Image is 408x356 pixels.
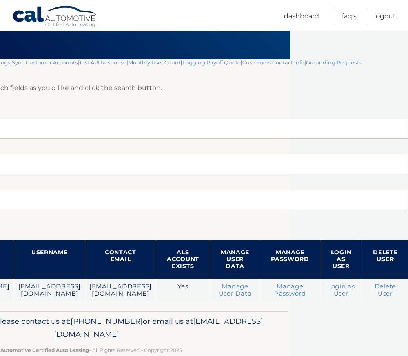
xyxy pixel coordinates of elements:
[306,59,361,66] a: Grounding Requests
[12,59,78,66] a: Sync Customer Accounts
[375,283,397,297] a: Delete User
[85,279,156,302] td: [EMAIL_ADDRESS][DOMAIN_NAME]
[260,240,320,279] th: Manage Password
[342,9,357,24] a: FAQ's
[12,5,98,29] a: Cal Automotive
[182,59,241,66] a: Logging Payoff Quote
[128,59,181,66] a: Monthly User Count
[156,240,210,279] th: ALS Account Exists
[85,240,156,279] th: Contact Email
[71,316,143,326] span: [PHONE_NUMBER]
[284,9,319,24] a: Dashboard
[79,59,126,66] a: Test API Response
[274,283,306,297] a: Manage Password
[219,283,252,297] a: Manage User Data
[210,240,260,279] th: Manage User Data
[242,59,304,66] a: Customers Contact Info
[156,279,210,302] td: Yes
[54,316,263,339] span: [EMAIL_ADDRESS][DOMAIN_NAME]
[14,279,85,302] td: [EMAIL_ADDRESS][DOMAIN_NAME]
[14,240,85,279] th: Username
[327,283,355,297] a: Login as User
[320,240,362,279] th: Login as User
[374,9,396,24] a: Logout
